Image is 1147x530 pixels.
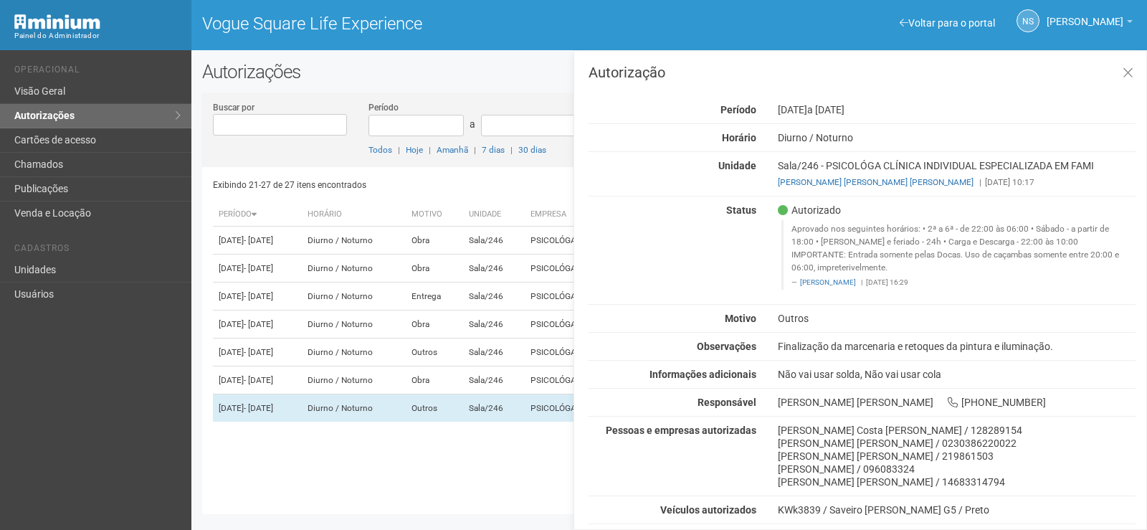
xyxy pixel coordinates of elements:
[525,227,849,255] td: PSICOLÓGA CLÍNICA INDIVIDUAL ESPECIALIZADA EM FAMI
[406,311,463,339] td: Obra
[213,174,672,196] div: Exibindo 21-27 de 27 itens encontrados
[244,319,273,329] span: - [DATE]
[302,203,406,227] th: Horário
[244,403,273,413] span: - [DATE]
[778,463,1136,475] div: [PERSON_NAME] / 096083324
[244,347,273,357] span: - [DATE]
[979,177,981,187] span: |
[474,145,476,155] span: |
[202,14,659,33] h1: Vogue Square Life Experience
[406,255,463,283] td: Obra
[722,132,756,143] strong: Horário
[14,65,181,80] li: Operacional
[525,283,849,311] td: PSICOLÓGA CLÍNICA INDIVIDUAL ESPECIALIZADA EM FAMI
[406,203,463,227] th: Motivo
[589,65,1136,80] h3: Autorização
[14,243,181,258] li: Cadastros
[202,61,1136,82] h2: Autorizações
[525,311,849,339] td: PSICOLÓGA CLÍNICA INDIVIDUAL ESPECIALIZADA EM FAMI
[213,101,254,114] label: Buscar por
[463,255,525,283] td: Sala/246
[510,145,513,155] span: |
[767,368,1146,381] div: Não vai usar solda, Não vai usar cola
[767,131,1146,144] div: Diurno / Noturno
[213,283,302,311] td: [DATE]
[525,255,849,283] td: PSICOLÓGA CLÍNICA INDIVIDUAL ESPECIALIZADA EM FAMI
[720,104,756,115] strong: Período
[406,227,463,255] td: Obra
[244,263,273,273] span: - [DATE]
[778,437,1136,450] div: [PERSON_NAME] [PERSON_NAME] / 0230386220022
[406,145,423,155] a: Hoje
[244,291,273,301] span: - [DATE]
[1017,9,1039,32] a: NS
[213,203,302,227] th: Período
[398,145,400,155] span: |
[463,311,525,339] td: Sala/246
[900,17,995,29] a: Voltar para o portal
[525,203,849,227] th: Empresa
[778,204,841,217] span: Autorizado
[726,204,756,216] strong: Status
[213,255,302,283] td: [DATE]
[429,145,431,155] span: |
[14,29,181,42] div: Painel do Administrador
[213,227,302,255] td: [DATE]
[463,339,525,366] td: Sala/246
[470,118,475,130] span: a
[437,145,468,155] a: Amanhã
[767,396,1146,409] div: [PERSON_NAME] [PERSON_NAME] [PHONE_NUMBER]
[1047,18,1133,29] a: [PERSON_NAME]
[302,311,406,339] td: Diurno / Noturno
[302,283,406,311] td: Diurno / Noturno
[406,366,463,394] td: Obra
[660,504,756,516] strong: Veículos autorizados
[791,278,1128,288] footer: [DATE] 16:29
[807,104,844,115] span: a [DATE]
[778,424,1136,437] div: [PERSON_NAME] Costa [PERSON_NAME] / 128289154
[14,14,100,29] img: Minium
[649,369,756,380] strong: Informações adicionais
[302,255,406,283] td: Diurno / Noturno
[213,366,302,394] td: [DATE]
[213,394,302,422] td: [DATE]
[767,312,1146,325] div: Outros
[525,394,849,422] td: PSICOLÓGA CLÍNICA INDIVIDUAL ESPECIALIZADA EM FAMI
[244,235,273,245] span: - [DATE]
[463,394,525,422] td: Sala/246
[778,450,1136,463] div: [PERSON_NAME] [PERSON_NAME] / 219861503
[525,339,849,366] td: PSICOLÓGA CLÍNICA INDIVIDUAL ESPECIALIZADA EM FAMI
[767,103,1146,116] div: [DATE]
[725,313,756,324] strong: Motivo
[463,203,525,227] th: Unidade
[302,339,406,366] td: Diurno / Noturno
[718,160,756,171] strong: Unidade
[778,503,1136,516] div: KWk3839 / Saveiro [PERSON_NAME] G5 / Preto
[302,227,406,255] td: Diurno / Noturno
[406,283,463,311] td: Entrega
[482,145,505,155] a: 7 dias
[518,145,546,155] a: 30 dias
[778,176,1136,189] div: [DATE] 10:17
[213,311,302,339] td: [DATE]
[406,339,463,366] td: Outros
[368,145,392,155] a: Todos
[1047,2,1123,27] span: Nicolle Silva
[800,278,856,286] a: [PERSON_NAME]
[302,394,406,422] td: Diurno / Noturno
[244,375,273,385] span: - [DATE]
[406,394,463,422] td: Outros
[463,366,525,394] td: Sala/246
[778,475,1136,488] div: [PERSON_NAME] [PERSON_NAME] / 14683314794
[463,227,525,255] td: Sala/246
[606,425,756,436] strong: Pessoas e empresas autorizadas
[213,339,302,366] td: [DATE]
[698,397,756,408] strong: Responsável
[778,177,974,187] a: [PERSON_NAME] [PERSON_NAME] [PERSON_NAME]
[697,341,756,352] strong: Observações
[767,159,1146,189] div: Sala/246 - PSICOLÓGA CLÍNICA INDIVIDUAL ESPECIALIZADA EM FAMI
[781,220,1136,290] blockquote: Aprovado nos seguintes horários: • 2ª a 6ª - de 22:00 às 06:00 • Sábado - a partir de 18:00 • [PE...
[368,101,399,114] label: Período
[302,366,406,394] td: Diurno / Noturno
[861,278,862,286] span: |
